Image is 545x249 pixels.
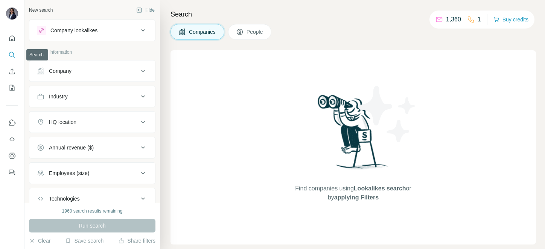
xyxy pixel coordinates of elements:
[6,32,18,45] button: Quick start
[171,9,536,20] h4: Search
[293,184,413,202] span: Find companies using or by
[314,93,393,177] img: Surfe Illustration - Woman searching with binoculars
[29,49,155,56] p: Company information
[247,28,264,36] span: People
[49,93,68,100] div: Industry
[49,195,80,202] div: Technologies
[65,237,104,244] button: Save search
[50,27,97,34] div: Company lookalikes
[478,15,481,24] p: 1
[118,237,155,244] button: Share filters
[29,190,155,208] button: Technologies
[6,166,18,179] button: Feedback
[493,14,528,25] button: Buy credits
[29,21,155,39] button: Company lookalikes
[29,7,53,14] div: New search
[6,149,18,163] button: Dashboard
[189,28,216,36] span: Companies
[6,133,18,146] button: Use Surfe API
[354,185,406,192] span: Lookalikes search
[29,139,155,157] button: Annual revenue ($)
[49,67,72,75] div: Company
[334,194,379,201] span: applying Filters
[446,15,461,24] p: 1,360
[49,118,76,126] div: HQ location
[62,208,123,214] div: 1960 search results remaining
[49,169,89,177] div: Employees (size)
[6,8,18,20] img: Avatar
[6,65,18,78] button: Enrich CSV
[6,81,18,95] button: My lists
[29,164,155,182] button: Employees (size)
[29,113,155,131] button: HQ location
[49,144,94,151] div: Annual revenue ($)
[353,80,421,148] img: Surfe Illustration - Stars
[131,5,160,16] button: Hide
[6,116,18,130] button: Use Surfe on LinkedIn
[29,237,50,244] button: Clear
[6,48,18,62] button: Search
[29,62,155,80] button: Company
[29,88,155,106] button: Industry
